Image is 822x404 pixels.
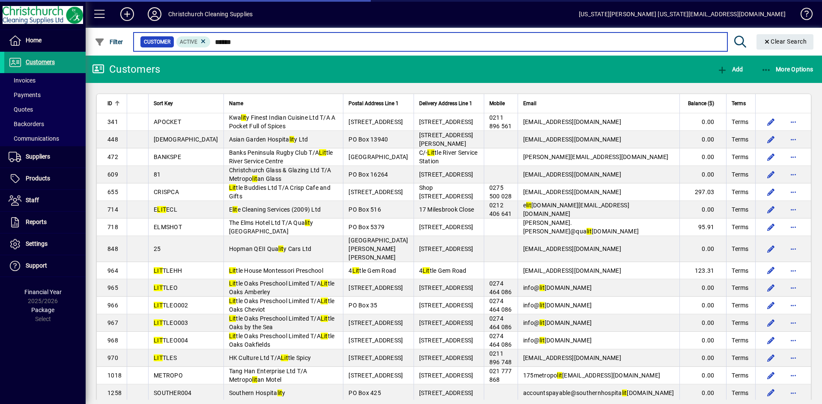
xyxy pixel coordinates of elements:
[732,205,748,214] span: Terms
[523,118,621,125] span: [EMAIL_ADDRESS][DOMAIN_NAME]
[523,245,621,252] span: [EMAIL_ADDRESS][DOMAIN_NAME]
[348,372,403,379] span: [STREET_ADDRESS]
[107,337,118,344] span: 968
[419,302,474,309] span: [STREET_ADDRESS]
[4,190,86,211] a: Staff
[732,223,748,231] span: Terms
[419,171,474,178] span: [STREET_ADDRESS]
[319,149,326,156] em: Lit
[679,183,727,201] td: 297.03
[252,175,257,182] em: lit
[348,319,403,326] span: [STREET_ADDRESS]
[278,245,283,252] em: lit
[348,224,384,230] span: PO Box 5379
[759,62,816,77] button: More Options
[229,167,331,182] span: Christchurch Glass & Glazing Ltd T/A Metropo an Glass
[4,168,86,189] a: Products
[764,242,778,256] button: Edit
[419,245,474,252] span: [STREET_ADDRESS]
[523,202,629,217] span: e [DOMAIN_NAME][EMAIL_ADDRESS][DOMAIN_NAME]
[764,264,778,277] button: Edit
[348,206,381,213] span: PO Box 516
[107,118,118,125] span: 341
[229,184,236,191] em: Lit
[107,319,118,326] span: 967
[157,206,166,213] em: LIT
[107,224,118,230] span: 718
[229,280,236,287] em: Lit
[764,203,778,216] button: Edit
[4,255,86,277] a: Support
[154,267,182,274] span: TLEHH
[764,298,778,312] button: Edit
[26,262,47,269] span: Support
[26,197,39,203] span: Staff
[281,354,288,361] em: Lit
[232,206,238,213] em: lit
[539,319,545,326] em: lit
[154,284,163,291] em: LIT
[229,99,338,108] div: Name
[4,131,86,146] a: Communications
[679,367,727,384] td: 0.00
[348,284,403,291] span: [STREET_ADDRESS]
[107,389,122,396] span: 1258
[419,284,474,291] span: [STREET_ADDRESS]
[679,262,727,279] td: 123.31
[419,206,474,213] span: 17 Milesbrook Close
[229,114,336,130] span: Kwa y Finest Indian Cuisine Ltd T/A A Pocket Full of Spices
[489,368,512,383] span: 021 777 868
[348,171,388,178] span: PO Box 16264
[154,319,163,326] em: LIT
[764,133,778,146] button: Edit
[9,77,36,84] span: Invoices
[419,372,474,379] span: [STREET_ADDRESS]
[4,73,86,88] a: Invoices
[786,115,800,129] button: More options
[154,372,183,379] span: METROPO
[144,38,170,46] span: Customer
[141,6,168,22] button: Profile
[523,99,674,108] div: Email
[154,99,173,108] span: Sort Key
[305,219,310,226] em: lit
[523,302,592,309] span: info@ [DOMAIN_NAME]
[154,354,177,361] span: TLES
[679,384,727,401] td: 0.00
[786,369,800,382] button: More options
[154,153,181,160] span: BANKSPE
[679,332,727,349] td: 0.00
[539,302,545,309] em: lit
[229,389,286,396] span: Southern Hospita y
[786,185,800,199] button: More options
[786,242,800,256] button: More options
[113,6,141,22] button: Add
[732,371,748,380] span: Terms
[786,316,800,330] button: More options
[107,302,118,309] span: 966
[154,136,218,143] span: [DEMOGRAPHIC_DATA]
[321,280,328,287] em: Lit
[732,301,748,310] span: Terms
[348,237,408,261] span: [GEOGRAPHIC_DATA][PERSON_NAME][PERSON_NAME]
[348,153,408,160] span: [GEOGRAPHIC_DATA]
[419,99,472,108] span: Delivery Address Line 1
[764,316,778,330] button: Edit
[732,170,748,179] span: Terms
[9,91,41,98] span: Payments
[419,319,474,326] span: [STREET_ADDRESS]
[348,189,403,195] span: [STREET_ADDRESS]
[229,280,335,295] span: tle Oaks Preschool Limited T/A tle Oaks Amberley
[154,302,163,309] em: LIT
[107,245,118,252] span: 848
[419,224,474,230] span: [STREET_ADDRESS]
[679,314,727,332] td: 0.00
[764,369,778,382] button: Edit
[348,118,403,125] span: [STREET_ADDRESS]
[26,175,50,182] span: Products
[419,354,474,361] span: [STREET_ADDRESS]
[26,218,47,225] span: Reports
[352,267,360,274] em: Lit
[229,184,331,200] span: tle Buddies Ltd T/A Crisp Cafe and Gifts
[321,333,328,339] em: Lit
